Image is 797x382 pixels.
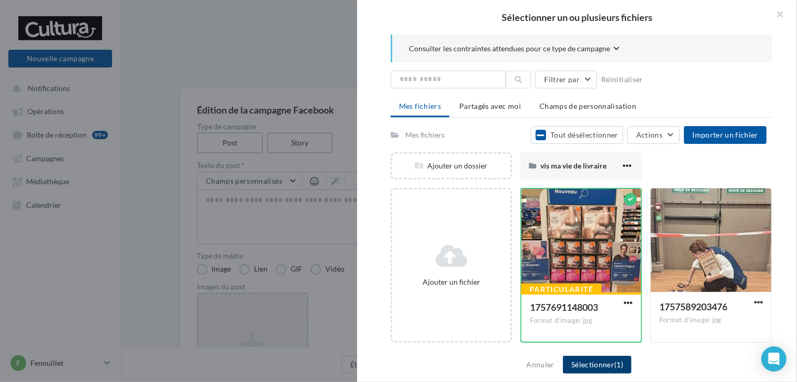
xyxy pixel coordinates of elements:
[530,316,633,325] div: Format d'image: jpg
[614,360,623,369] span: (1)
[409,43,610,54] span: Consulter les contraintes attendues pour ce type de campagne
[627,126,680,144] button: Actions
[539,102,636,110] span: Champs de personnalisation
[530,301,598,313] span: 1757691148003
[409,43,619,56] button: Consulter les contraintes attendues pour ce type de campagne
[459,102,521,110] span: Partagés avec moi
[374,13,780,22] h2: Sélectionner un ou plusieurs fichiers
[659,301,727,312] span: 1757589203476
[535,71,597,88] button: Filtrer par
[399,102,441,110] span: Mes fichiers
[405,130,445,140] div: Mes fichiers
[636,130,662,139] span: Actions
[396,277,506,287] div: Ajouter un fichier
[531,126,623,144] button: Tout désélectionner
[692,130,758,139] span: Importer un fichier
[684,126,767,144] button: Importer un fichier
[563,356,632,374] button: Sélectionner(1)
[597,73,647,86] button: Réinitialiser
[523,358,559,371] button: Annuler
[659,316,763,325] div: Format d'image: jpg
[521,284,602,295] div: Particularité
[392,161,511,171] div: Ajouter un dossier
[540,161,606,170] span: vis ma vie de livraire
[761,346,787,372] div: Open Intercom Messenger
